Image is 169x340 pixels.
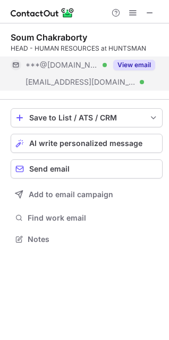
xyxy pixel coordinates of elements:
[29,190,113,199] span: Add to email campaign
[11,185,163,204] button: Add to email campaign
[29,114,144,122] div: Save to List / ATS / CRM
[28,234,158,244] span: Notes
[11,44,163,53] div: HEAD - HUMAN RESOURCES at HUNTSMAN
[11,32,87,43] div: Soum Chakraborty
[11,211,163,225] button: Find work email
[11,159,163,179] button: Send email
[28,213,158,223] span: Find work email
[113,60,155,70] button: Reveal Button
[29,139,142,148] span: AI write personalized message
[11,134,163,153] button: AI write personalized message
[11,232,163,247] button: Notes
[11,6,74,19] img: ContactOut v5.3.10
[26,60,99,70] span: ***@[DOMAIN_NAME]
[29,165,70,173] span: Send email
[11,108,163,127] button: save-profile-one-click
[26,77,136,87] span: [EMAIL_ADDRESS][DOMAIN_NAME]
